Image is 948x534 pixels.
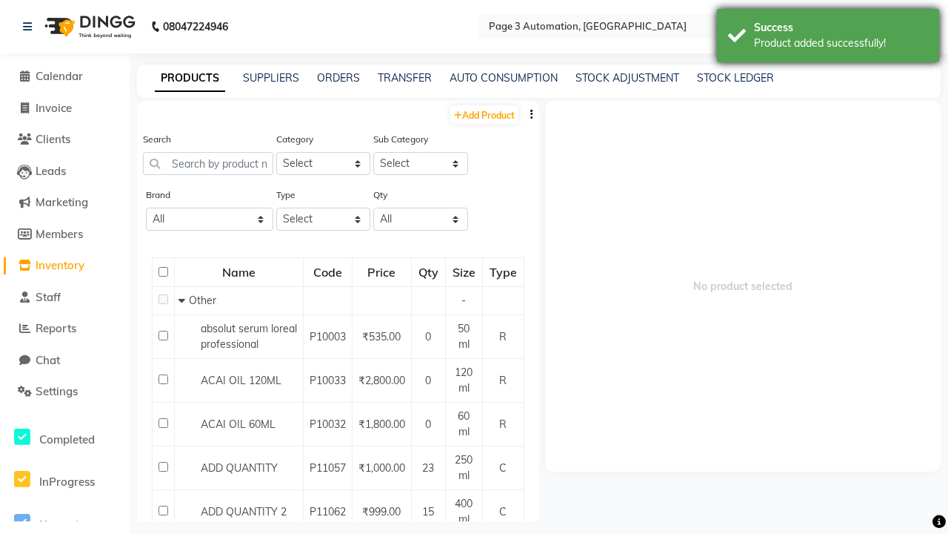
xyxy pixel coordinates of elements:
span: 23 [422,461,434,475]
span: Invoice [36,101,72,115]
a: Staff [4,289,126,306]
input: Search by product name or code [143,152,273,175]
a: Invoice [4,100,126,117]
span: Collapse Row [178,294,189,307]
span: 50 ml [458,322,470,351]
a: Clients [4,131,126,148]
div: Price [353,259,410,286]
label: Sub Category [373,133,428,146]
span: P11057 [310,461,346,475]
span: Leads [36,164,66,178]
span: 120 ml [455,366,473,395]
a: Inventory [4,257,126,274]
div: Product added successfully! [754,36,928,51]
span: ADD QUANTITY 2 [201,505,287,518]
span: R [499,374,507,387]
label: Type [276,188,296,202]
a: ORDERS [317,71,360,85]
span: 15 [422,505,434,518]
div: Size [447,259,481,286]
a: PRODUCTS [155,65,225,92]
a: STOCK ADJUSTMENT [575,71,679,85]
div: Code [304,259,351,286]
span: 400 ml [455,497,473,526]
a: SUPPLIERS [243,71,299,85]
a: Add Product [450,105,518,124]
span: Calendar [36,69,83,83]
span: Chat [36,353,60,367]
span: P10033 [310,374,346,387]
div: Qty [413,259,444,286]
span: C [499,505,507,518]
span: Reports [36,321,76,335]
span: 0 [425,374,431,387]
span: ₹1,800.00 [358,418,405,431]
span: InProgress [39,475,95,489]
span: Upcoming [39,518,92,532]
span: R [499,330,507,343]
span: Settings [36,384,78,398]
span: ₹1,000.00 [358,461,405,475]
a: Settings [4,383,126,400]
span: Marketing [36,195,88,209]
a: Leads [4,163,126,180]
span: - [461,294,466,307]
a: Chat [4,352,126,369]
b: 08047224946 [163,6,228,47]
span: C [499,461,507,475]
span: ₹2,800.00 [358,374,405,387]
span: ADD QUANTITY [201,461,278,475]
a: TRANSFER [378,71,432,85]
span: Other [189,294,216,307]
span: ₹999.00 [362,505,401,518]
span: 0 [425,330,431,343]
span: No product selected [545,101,941,472]
a: Marketing [4,194,126,211]
span: 60 ml [458,409,470,438]
span: 250 ml [455,453,473,482]
span: absolut serum loreal professional [201,322,297,351]
span: ₹535.00 [362,330,401,343]
span: ACAI OIL 60ML [201,418,276,431]
span: ACAI OIL 120ML [201,374,281,387]
span: Clients [36,132,70,146]
span: Members [36,227,83,241]
div: Name [176,259,302,286]
span: Inventory [36,258,84,272]
a: AUTO CONSUMPTION [450,71,558,85]
a: Reports [4,320,126,337]
a: Calendar [4,68,126,85]
span: P10032 [310,418,346,431]
label: Category [276,133,313,146]
a: Members [4,226,126,243]
span: 0 [425,418,431,431]
label: Search [143,133,171,146]
span: P11062 [310,505,346,518]
div: Success [754,20,928,36]
label: Qty [373,188,387,202]
span: P10003 [310,330,346,343]
img: logo [38,6,139,47]
div: Type [484,259,523,286]
label: Brand [146,188,170,202]
span: R [499,418,507,431]
span: Staff [36,290,61,304]
a: STOCK LEDGER [697,71,774,85]
span: Completed [39,432,95,446]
